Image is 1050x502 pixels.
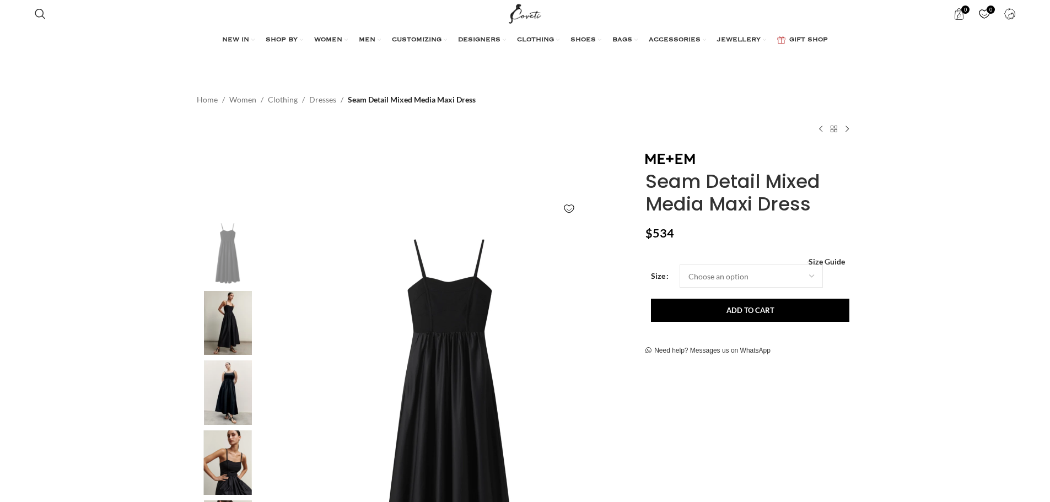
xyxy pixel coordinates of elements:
[973,3,995,25] a: 0
[458,36,500,45] span: DESIGNERS
[194,291,261,355] img: Me and Em dresses
[777,29,828,51] a: GIFT SHOP
[717,29,766,51] a: JEWELLERY
[841,122,854,136] a: Next product
[570,29,601,51] a: SHOES
[194,430,261,495] img: Me and Em Black dress
[229,94,256,106] a: Women
[348,94,476,106] span: Seam Detail Mixed Media Maxi Dress
[392,29,447,51] a: CUSTOMIZING
[612,36,632,45] span: BAGS
[645,347,771,355] a: Need help? Messages us on WhatsApp
[507,8,543,18] a: Site logo
[197,94,476,106] nav: Breadcrumb
[649,36,701,45] span: ACCESSORIES
[266,29,303,51] a: SHOP BY
[392,36,441,45] span: CUSTOMIZING
[517,36,554,45] span: CLOTHING
[612,29,638,51] a: BAGS
[29,3,51,25] a: Search
[645,226,653,240] span: $
[222,29,255,51] a: NEW IN
[645,226,674,240] bdi: 534
[517,29,559,51] a: CLOTHING
[645,154,695,164] img: Me and Em
[314,29,348,51] a: WOMEN
[651,299,849,322] button: Add to cart
[194,360,261,425] img: Me and Em collection
[222,36,249,45] span: NEW IN
[197,94,218,106] a: Home
[961,6,970,14] span: 0
[947,3,970,25] a: 0
[458,29,506,51] a: DESIGNERS
[29,29,1021,51] div: Main navigation
[314,36,342,45] span: WOMEN
[651,270,669,282] label: Size
[266,36,298,45] span: SHOP BY
[570,36,596,45] span: SHOES
[359,29,381,51] a: MEN
[359,36,375,45] span: MEN
[649,29,706,51] a: ACCESSORIES
[268,94,298,106] a: Clothing
[814,122,827,136] a: Previous product
[789,36,828,45] span: GIFT SHOP
[717,36,761,45] span: JEWELLERY
[309,94,336,106] a: Dresses
[645,170,853,215] h1: Seam Detail Mixed Media Maxi Dress
[973,3,995,25] div: My Wishlist
[194,221,261,285] img: Seam Detail Mixed Media Maxi Dress
[777,36,785,44] img: GiftBag
[987,6,995,14] span: 0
